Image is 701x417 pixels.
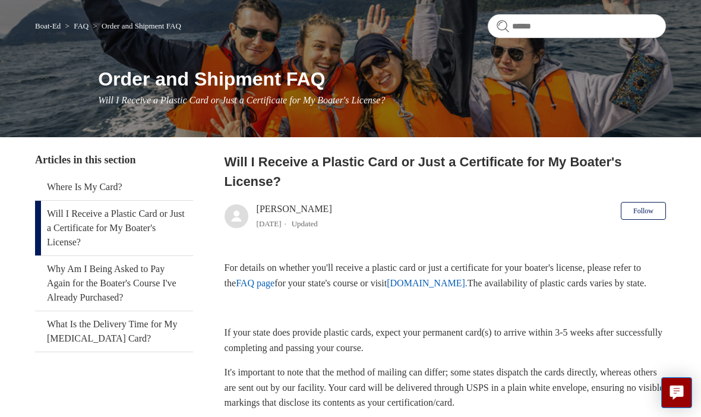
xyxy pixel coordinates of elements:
button: Live chat [661,377,692,408]
p: If your state does provide plastic cards, expect your permanent card(s) to arrive within 3-5 week... [225,325,666,355]
li: FAQ [63,21,91,30]
a: FAQ [74,21,89,30]
time: 04/08/2025, 11:43 [257,219,282,228]
a: Why Am I Being Asked to Pay Again for the Boater's Course I've Already Purchased? [35,256,193,311]
span: Articles in this section [35,154,135,166]
a: Will I Receive a Plastic Card or Just a Certificate for My Boater's License? [35,201,193,255]
span: Will I Receive a Plastic Card or Just a Certificate for My Boater's License? [98,95,385,105]
li: Updated [292,219,318,228]
button: Follow Article [621,202,666,220]
li: Boat-Ed [35,21,63,30]
div: [PERSON_NAME] [257,202,332,230]
a: Where Is My Card? [35,174,193,200]
a: FAQ page [236,278,274,288]
li: Order and Shipment FAQ [90,21,181,30]
p: It's important to note that the method of mailing can differ; some states dispatch the cards dire... [225,365,666,410]
input: Search [488,14,666,38]
h2: Will I Receive a Plastic Card or Just a Certificate for My Boater's License? [225,152,666,191]
p: For details on whether you'll receive a plastic card or just a certificate for your boater's lice... [225,260,666,290]
a: Boat-Ed [35,21,61,30]
a: [DOMAIN_NAME]. [387,278,468,288]
h1: Order and Shipment FAQ [98,65,666,93]
a: What Is the Delivery Time for My [MEDICAL_DATA] Card? [35,311,193,352]
a: Order and Shipment FAQ [102,21,181,30]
